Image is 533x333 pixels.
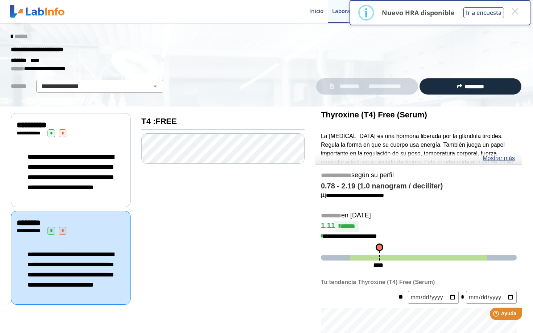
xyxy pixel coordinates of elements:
[321,182,517,191] h4: 0.78 - 2.19 (1.0 nanogram / deciliter)
[508,5,521,18] button: Close this dialog
[483,154,515,163] a: Mostrar más
[382,8,455,17] p: Nuevo HRA disponible
[364,6,368,19] div: i
[408,291,459,304] input: mm/dd/yyyy
[321,171,517,180] h5: según su perfil
[463,7,504,18] button: Ir a encuesta
[468,305,525,325] iframe: Help widget launcher
[321,110,427,119] b: Thyroxine (T4) Free (Serum)
[466,291,517,304] input: mm/dd/yyyy
[321,212,517,220] h5: en [DATE]
[321,221,517,232] h4: 1.11
[321,279,435,285] b: Tu tendencia Thyroxine (T4) Free (Serum)
[321,132,517,175] p: La [MEDICAL_DATA] es una hormona liberada por la glándula tiroides. Regula la forma en que su cue...
[321,192,384,198] a: [1]
[141,117,177,126] b: T4 :FREE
